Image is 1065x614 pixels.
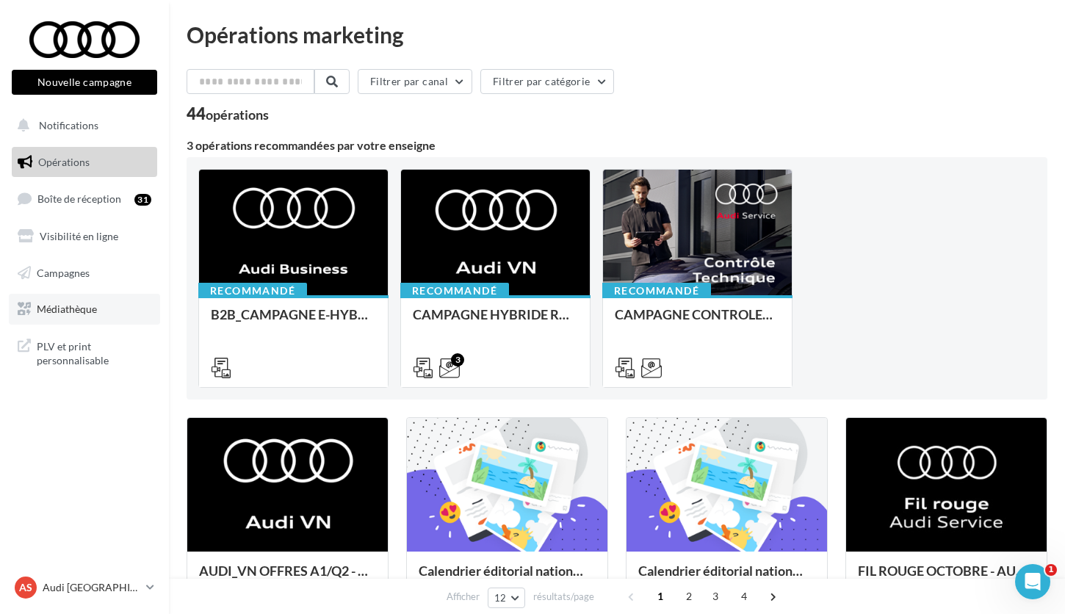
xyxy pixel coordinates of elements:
span: résultats/page [533,590,594,604]
span: Boîte de réception [37,192,121,205]
div: Calendrier éditorial national : semaine du 29.09 au 05.10 [638,563,815,593]
div: 31 [134,194,151,206]
a: PLV et print personnalisable [9,331,160,374]
div: Recommandé [400,283,509,299]
span: 1 [1045,564,1057,576]
div: Recommandé [198,283,307,299]
button: Nouvelle campagne [12,70,157,95]
span: 3 [704,585,727,608]
button: Notifications [9,110,154,141]
div: 3 [451,353,464,366]
a: Visibilité en ligne [9,221,160,252]
a: Opérations [9,147,160,178]
button: Filtrer par canal [358,69,472,94]
a: Campagnes [9,258,160,289]
div: CAMPAGNE CONTROLE TECHNIQUE 25€ OCTOBRE [615,307,780,336]
div: CAMPAGNE HYBRIDE RECHARGEABLE [413,307,578,336]
a: Boîte de réception31 [9,183,160,214]
button: Filtrer par catégorie [480,69,614,94]
span: AS [19,580,32,595]
div: 44 [187,106,269,122]
span: Visibilité en ligne [40,230,118,242]
div: Opérations marketing [187,24,1047,46]
a: AS Audi [GEOGRAPHIC_DATA] [12,574,157,602]
div: opérations [206,108,269,121]
div: FIL ROUGE OCTOBRE - AUDI SERVICE [858,563,1035,593]
span: Opérations [38,156,90,168]
span: Afficher [447,590,480,604]
div: Calendrier éditorial national : semaine du 06.10 au 12.10 [419,563,596,593]
div: 3 opérations recommandées par votre enseigne [187,140,1047,151]
a: Médiathèque [9,294,160,325]
span: 12 [494,592,507,604]
span: Notifications [39,119,98,131]
button: 12 [488,588,525,608]
div: B2B_CAMPAGNE E-HYBRID OCTOBRE [211,307,376,336]
div: Recommandé [602,283,711,299]
span: Campagnes [37,266,90,278]
div: AUDI_VN OFFRES A1/Q2 - 10 au 31 octobre [199,563,376,593]
span: PLV et print personnalisable [37,336,151,368]
span: 1 [649,585,672,608]
iframe: Intercom live chat [1015,564,1050,599]
span: Médiathèque [37,303,97,315]
p: Audi [GEOGRAPHIC_DATA] [43,580,140,595]
span: 4 [732,585,756,608]
span: 2 [677,585,701,608]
